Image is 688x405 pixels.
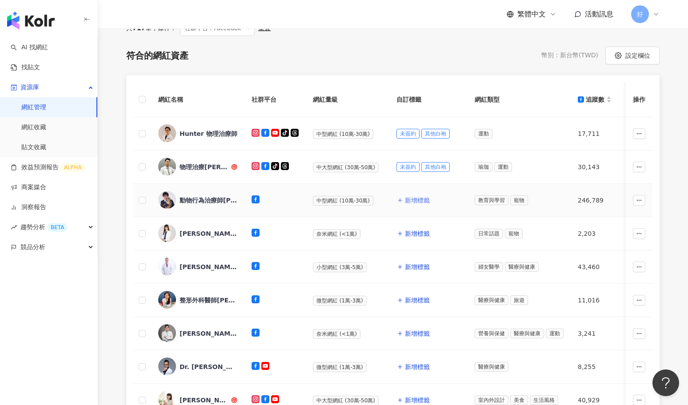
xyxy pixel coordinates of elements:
[578,395,612,405] div: 40,929
[158,324,176,342] img: KOL Avatar
[20,77,39,97] span: 資源庫
[158,357,176,375] img: KOL Avatar
[578,195,612,205] div: 246,789
[313,296,367,306] span: 微型網紅 (1萬-3萬)
[578,329,612,338] div: 3,241
[421,129,450,139] span: 其他白袍
[619,217,678,250] td: -
[510,295,528,305] span: 旅遊
[396,129,420,139] span: 未簽約
[468,82,571,117] th: 網紅類型
[637,9,643,19] span: 好
[180,229,237,238] div: [PERSON_NAME]醫師-貓奴三寶醫師娘
[21,123,46,132] a: 網紅收藏
[505,262,539,272] span: 醫療與健康
[244,82,306,117] th: 社群平台
[11,43,48,52] a: searchAI 找網紅
[578,129,612,139] div: 17,711
[313,262,367,272] span: 小型網紅 (3萬-5萬)
[475,329,508,338] span: 營養與保健
[313,163,379,172] span: 中大型網紅 (30萬-50萬)
[405,263,430,270] span: 新增標籤
[11,224,17,230] span: rise
[405,330,430,337] span: 新增標籤
[20,217,68,237] span: 趨勢分析
[313,329,360,339] span: 奈米網紅 (<1萬)
[396,162,460,172] div: 未簽約其他白袍
[475,295,508,305] span: 醫療與健康
[517,9,546,19] span: 繁體中文
[530,395,558,405] span: 生活風格
[396,358,430,376] button: 新增標籤
[180,196,237,205] div: 動物行為治療師[PERSON_NAME]醫生
[126,49,188,62] div: 符合的網紅資產
[625,52,650,59] span: 設定欄位
[158,258,176,275] img: KOL Avatar
[405,197,430,204] span: 新增標籤
[605,47,660,64] button: 設定欄位
[11,163,85,172] a: 效益預測報告ALPHA
[541,51,598,60] div: 幣別 ： 新台幣 ( TWD )
[313,229,360,239] span: 奈米網紅 (<1萬)
[158,158,176,175] img: KOL Avatar
[47,223,68,232] div: BETA
[619,117,678,151] td: -
[578,262,612,272] div: 43,460
[510,195,528,205] span: 寵物
[158,291,176,309] img: KOL Avatar
[396,258,430,276] button: 新增標籤
[626,82,652,117] th: 操作
[505,229,523,238] span: 寵物
[11,183,46,192] a: 商案媒合
[475,395,508,405] span: 室內外設計
[180,296,237,305] div: 整形外科醫師[PERSON_NAME]的手札
[475,195,508,205] span: 教育與學習
[158,124,176,142] img: KOL Avatar
[180,129,237,138] div: Hunter 物理治療師
[405,297,430,304] span: 新增標籤
[306,82,389,117] th: 網紅量級
[180,396,229,405] div: [PERSON_NAME]的小日常
[619,317,678,350] td: -
[546,329,564,338] span: 運動
[475,162,492,172] span: 瑜珈
[396,325,430,342] button: 新增標籤
[578,295,612,305] div: 11,016
[180,163,229,171] div: 物理治療[PERSON_NAME]
[652,369,679,396] iframe: Help Scout Beacon - Open
[475,229,503,238] span: 日常話題
[405,230,430,237] span: 新增標籤
[619,151,678,184] td: -
[494,162,512,172] span: 運動
[578,229,612,238] div: 2,203
[313,362,367,372] span: 微型網紅 (1萬-3萬)
[421,162,450,172] span: 其他白袍
[578,362,612,372] div: 8,255
[510,329,544,338] span: 醫療與健康
[585,10,613,18] span: 活動訊息
[313,129,373,139] span: 中型網紅 (10萬-30萬)
[396,162,420,172] span: 未簽約
[405,397,430,404] span: 新增標籤
[389,82,468,117] th: 自訂標籤
[11,63,40,72] a: 找貼文
[20,237,45,257] span: 競品分析
[396,129,460,139] div: 未簽約其他白袍
[396,291,430,309] button: 新增標籤
[7,12,55,29] img: logo
[396,191,430,209] button: 新增標籤
[510,395,528,405] span: 美食
[475,129,492,139] span: 運動
[578,162,612,172] div: 30,143
[21,143,46,152] a: 貼文收藏
[180,362,237,371] div: Dr. [PERSON_NAME]牙科診療室
[405,363,430,370] span: 新增標籤
[619,350,678,384] td: -
[158,224,176,242] img: KOL Avatar
[180,329,237,338] div: [PERSON_NAME]醫師 乳房外科專科醫師
[151,82,244,117] th: 網紅名稱
[21,103,46,112] a: 網紅管理
[180,262,237,271] div: [PERSON_NAME]/醫師
[475,262,503,272] span: 婦女醫學
[313,196,373,206] span: 中型網紅 (10萬-30萬)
